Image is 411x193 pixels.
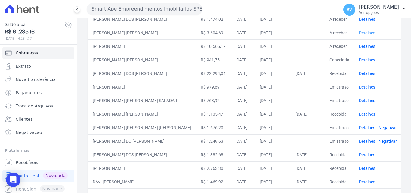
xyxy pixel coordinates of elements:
td: [DATE] [255,161,290,175]
td: Em atraso [325,80,354,94]
td: [DATE] [291,107,325,121]
a: Recebíveis [2,157,74,169]
td: R$ 1.135,47 [196,107,230,121]
td: [DATE] [230,39,255,53]
td: [DATE] [230,175,255,188]
td: R$ 979,69 [196,80,230,94]
a: Detalhes [359,85,375,89]
td: [PERSON_NAME] DO [PERSON_NAME] [88,134,196,148]
span: RV [347,8,352,12]
span: R$ 61.235,16 [5,28,65,36]
td: Em atraso [325,134,354,148]
a: Detalhes [359,30,375,35]
a: Conta Hent Novidade [2,170,74,182]
a: Detalhes [359,58,375,62]
a: Detalhes [359,152,375,157]
td: [DATE] [230,80,255,94]
td: [DATE] [255,12,290,26]
td: [PERSON_NAME] [PERSON_NAME] [PERSON_NAME] [88,121,196,134]
td: A receber [325,39,354,53]
td: Recebida [325,161,354,175]
td: R$ 22.294,04 [196,67,230,80]
td: [DATE] [230,148,255,161]
span: Clientes [16,116,32,122]
td: [DATE] [291,175,325,188]
td: R$ 1.474,02 [196,12,230,26]
span: Recebíveis [16,160,38,166]
span: Negativação [16,129,42,135]
td: [DATE] [255,175,290,188]
td: A receber [325,26,354,39]
a: Extrato [2,60,74,72]
p: [PERSON_NAME] [359,4,399,10]
td: [DATE] [255,134,290,148]
td: Em atraso [325,121,354,134]
div: Plataformas [5,147,72,154]
td: R$ 10.565,17 [196,39,230,53]
span: Extrato [16,63,31,69]
a: Detalhes [359,179,375,184]
td: [DATE] [230,94,255,107]
span: Novidade [43,172,68,179]
td: [PERSON_NAME] [PERSON_NAME] [88,107,196,121]
a: Detalhes [359,112,375,117]
td: [DATE] [230,53,255,67]
a: Detalhes [359,17,375,22]
a: Negativar [379,125,397,130]
td: [DATE] [255,94,290,107]
td: [PERSON_NAME] [PERSON_NAME] [88,53,196,67]
td: Cancelada [325,53,354,67]
td: [DATE] [255,26,290,39]
td: Recebida [325,107,354,121]
td: [DATE] [291,148,325,161]
td: [DATE] [230,161,255,175]
a: Negativar [379,139,397,144]
td: [PERSON_NAME] [PERSON_NAME] [88,26,196,39]
td: [DATE] [230,121,255,134]
td: R$ 941,75 [196,53,230,67]
td: R$ 2.763,30 [196,161,230,175]
span: Cobranças [16,50,38,56]
td: R$ 1.469,92 [196,175,230,188]
a: Clientes [2,113,74,125]
td: [DATE] [230,26,255,39]
td: Recebida [325,148,354,161]
td: [PERSON_NAME] DOS [PERSON_NAME] [88,148,196,161]
td: [DATE] [255,53,290,67]
a: Negativação [2,126,74,139]
div: Open Intercom Messenger [6,173,20,187]
td: R$ 3.604,69 [196,26,230,39]
td: [DATE] [230,134,255,148]
a: Cobranças [2,47,74,59]
td: DAVI [PERSON_NAME] [88,175,196,188]
a: Detalhes [359,71,375,76]
td: [DATE] [255,67,290,80]
td: [PERSON_NAME] [PERSON_NAME] SALADAR [88,94,196,107]
td: R$ 763,92 [196,94,230,107]
td: [PERSON_NAME] DOS [PERSON_NAME] [88,12,196,26]
td: R$ 1.382,68 [196,148,230,161]
td: [PERSON_NAME] DOS [PERSON_NAME] [88,67,196,80]
td: [DATE] [230,12,255,26]
td: [DATE] [255,39,290,53]
a: Detalhes [359,139,375,144]
button: Smart Ape Empreendimentos Imobiliarios SPE LTDA [87,3,202,15]
td: [DATE] [291,161,325,175]
a: Nova transferência [2,73,74,86]
td: [DATE] [291,67,325,80]
button: RV [PERSON_NAME] Ver opções [338,1,411,18]
a: Detalhes [359,44,375,49]
td: Recebida [325,175,354,188]
td: [DATE] [230,67,255,80]
td: [PERSON_NAME] [88,80,196,94]
a: Troca de Arquivos [2,100,74,112]
td: [DATE] [255,107,290,121]
a: Detalhes [359,166,375,171]
span: Nova transferência [16,76,56,82]
td: [DATE] [255,148,290,161]
td: [DATE] [255,121,290,134]
a: Pagamentos [2,87,74,99]
td: [DATE] [230,107,255,121]
a: Detalhes [359,125,375,130]
span: Saldo atual [5,21,65,28]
